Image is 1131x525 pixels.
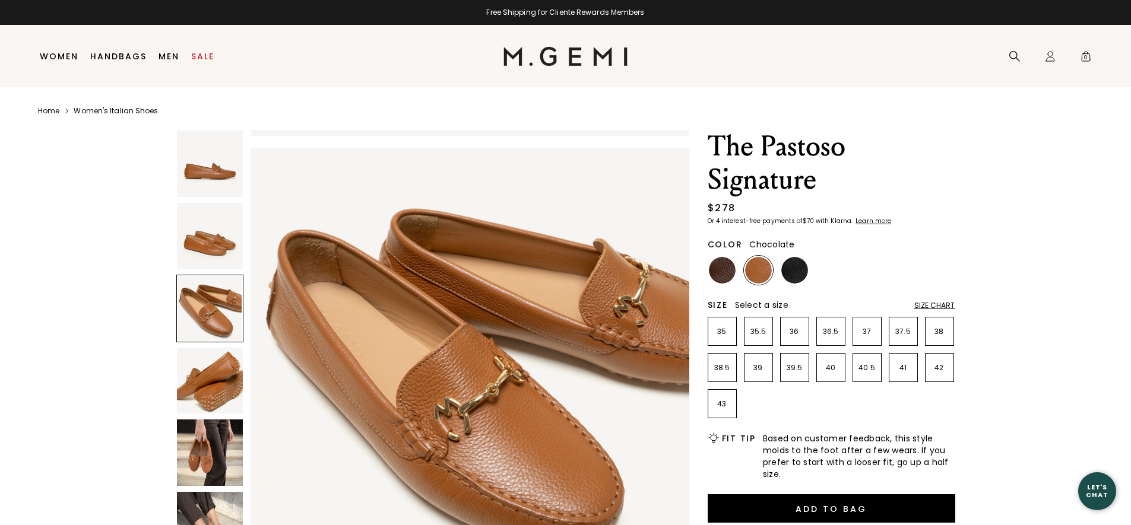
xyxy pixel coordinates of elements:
[177,131,243,197] img: The Pastoso Signature
[926,363,953,373] p: 42
[816,217,854,225] klarna-placement-style-body: with Klarna
[853,363,881,373] p: 40.5
[1080,53,1092,65] span: 0
[177,203,243,269] img: The Pastoso Signature
[745,327,772,336] p: 35.5
[90,52,147,61] a: Handbags
[708,327,736,336] p: 35
[781,327,809,336] p: 36
[708,399,736,409] p: 43
[926,327,953,336] p: 38
[745,363,772,373] p: 39
[1078,483,1116,498] div: Let's Chat
[749,238,794,250] span: Chocolate
[817,327,845,336] p: 36.5
[191,52,214,61] a: Sale
[914,301,955,310] div: Size Chart
[735,299,788,311] span: Select a size
[708,240,743,249] h2: Color
[74,106,158,116] a: Women's Italian Shoes
[803,217,814,225] klarna-placement-style-amount: $70
[177,419,243,486] img: The Pastoso Signature
[781,363,809,373] p: 39.5
[853,327,881,336] p: 37
[708,494,955,523] button: Add to Bag
[889,363,917,373] p: 41
[763,432,955,480] span: Based on customer feedback, this style molds to the foot after a few wears. If you prefer to star...
[708,300,728,310] h2: Size
[722,434,756,443] h2: Fit Tip
[854,218,891,225] a: Learn more
[708,130,955,196] h1: The Pastoso Signature
[159,52,179,61] a: Men
[708,217,803,225] klarna-placement-style-body: Or 4 interest-free payments of
[781,257,808,284] img: Black
[745,257,772,284] img: Tan
[708,201,736,215] div: $278
[889,327,917,336] p: 37.5
[40,52,78,61] a: Women
[177,348,243,414] img: The Pastoso Signature
[709,257,736,284] img: Chocolate
[38,106,59,116] a: Home
[817,363,845,373] p: 40
[708,363,736,373] p: 38.5
[503,47,628,66] img: M.Gemi
[856,217,891,225] klarna-placement-style-cta: Learn more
